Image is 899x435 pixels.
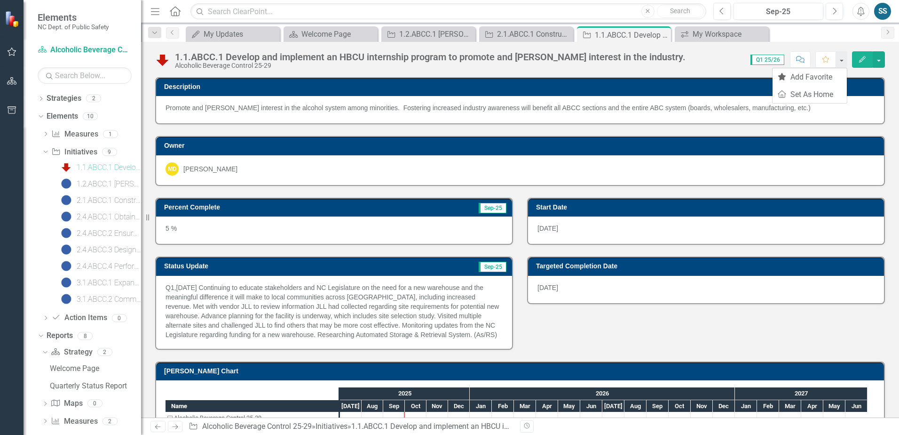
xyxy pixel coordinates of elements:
[801,400,823,412] div: Apr
[823,400,845,412] div: May
[156,217,512,244] div: 5 %
[164,83,879,90] h3: Description
[61,260,72,272] img: No Information
[713,400,735,412] div: Dec
[58,226,141,241] a: 2.4.ABCC.2 Ensure efficiencies in violation processing, modernizing rules, and other procedural c...
[77,180,141,188] div: 1.2.ABCC.1 [PERSON_NAME] a culture of career growth to attract and retain top talent and make the...
[773,86,847,103] a: Set As Home
[537,225,558,232] span: [DATE]
[426,400,448,412] div: Nov
[536,400,558,412] div: Apr
[50,364,141,373] div: Welcome Page
[779,400,801,412] div: Mar
[51,347,92,358] a: Strategy
[38,23,109,31] small: NC Dept. of Public Safety
[595,29,669,41] div: 1.1.ABCC.1 Develop and implement an HBCU internship program to promote and [PERSON_NAME] interest...
[58,258,141,274] a: 2.4.ABCC.4 Perform a comprehensive organizational review to optimize effectiveness and ensure goo...
[50,382,141,390] div: Quarterly Status Report
[83,113,98,121] div: 10
[103,130,118,138] div: 1
[58,291,141,306] a: 3.1.ABCC.2 Communicate recurring changes in ABC laws, rules, and responsibilities to ensure ABCC ...
[286,28,375,40] a: Welcome Page
[164,142,879,149] h3: Owner
[166,412,339,424] div: Task: Alcoholic Beverage Control 25-29 Start date: 2025-07-01 End date: 2025-07-02
[38,12,109,23] span: Elements
[166,162,179,176] div: MD
[757,400,779,412] div: Feb
[61,277,72,288] img: No Information
[58,242,141,257] a: 2.4.ABCC.3 Design a state-of-the-art pricing system and create a supplier scorecard (SC) to bette...
[399,28,473,40] div: 1.2.ABCC.1 [PERSON_NAME] a culture of career growth to attract and retain top talent and make the...
[97,348,112,356] div: 2
[737,6,820,17] div: Sep-25
[61,244,72,255] img: No Information
[155,52,170,67] img: Below Plan
[315,422,347,431] a: Initiatives
[102,148,117,156] div: 9
[735,400,757,412] div: Jan
[340,400,362,412] div: Jul
[166,400,339,412] div: Name
[77,246,141,254] div: 2.4.ABCC.3 Design a state-of-the-art pricing system and create a supplier scorecard (SC) to bette...
[183,164,237,174] div: [PERSON_NAME]
[624,400,647,412] div: Aug
[558,400,580,412] div: May
[164,368,879,375] h3: [PERSON_NAME] Chart
[77,196,141,205] div: 2.1.ABCC.1 Construct a modernized warehouse to meet growing volume needs and to improve fill rate...
[166,103,875,113] p: Promote and [PERSON_NAME] interest in the alcohol system among minorities. Fostering increased in...
[51,129,98,140] a: Measures
[51,313,107,323] a: Action Items
[693,28,766,40] div: My Workspace
[470,387,735,400] div: 2026
[4,10,21,27] img: ClearPoint Strategy
[38,67,132,84] input: Search Below...
[77,213,141,221] div: 2.4.ABCC.1 Obtain new database to replace CODA and modernize ABCC databases to better serve clien...
[38,45,132,56] a: Alcoholic Beverage Control 25-29
[874,3,891,20] button: SS
[61,293,72,305] img: No Information
[479,262,506,272] span: Sep-25
[51,147,97,158] a: Initiatives
[61,194,72,206] img: No Information
[670,7,690,15] span: Search
[47,93,81,104] a: Strategies
[58,176,141,191] a: 1.2.ABCC.1 [PERSON_NAME] a culture of career growth to attract and retain top talent and make the...
[166,412,339,424] div: Alcoholic Beverage Control 25-29
[78,332,93,340] div: 8
[164,263,372,270] h3: Status Update
[340,387,470,400] div: 2025
[202,422,312,431] a: Alcoholic Beverage Control 25-29
[470,400,492,412] div: Jan
[351,422,753,431] div: 1.1.ABCC.1 Develop and implement an HBCU internship program to promote and [PERSON_NAME] interest...
[77,262,141,271] div: 2.4.ABCC.4 Perform a comprehensive organizational review to optimize effectiveness and ensure goo...
[301,28,375,40] div: Welcome Page
[174,412,261,424] div: Alcoholic Beverage Control 25-29
[61,227,72,239] img: No Information
[112,314,127,322] div: 0
[190,3,706,20] input: Search ClearPoint...
[61,161,72,173] img: Below Plan
[204,28,277,40] div: My Updates
[497,28,571,40] div: 2.1.ABCC.1 Construct a modernized warehouse to meet growing volume needs and to improve fill rate...
[58,209,141,224] a: 2.4.ABCC.1 Obtain new database to replace CODA and modernize ABCC databases to better serve clien...
[47,379,141,394] a: Quarterly Status Report
[735,387,867,400] div: 2027
[164,204,391,211] h3: Percent Complete
[189,421,513,432] div: » »
[405,400,426,412] div: Oct
[492,400,514,412] div: Feb
[481,28,571,40] a: 2.1.ABCC.1 Construct a modernized warehouse to meet growing volume needs and to improve fill rate...
[733,3,823,20] button: Sep-25
[175,52,686,62] div: 1.1.ABCC.1 Develop and implement an HBCU internship program to promote and [PERSON_NAME] interest...
[845,400,867,412] div: Jun
[677,28,766,40] a: My Workspace
[58,160,141,175] a: 1.1.ABCC.1 Develop and implement an HBCU internship program to promote and [PERSON_NAME] interest...
[691,400,713,412] div: Nov
[384,28,473,40] a: 1.2.ABCC.1 [PERSON_NAME] a culture of career growth to attract and retain top talent and make the...
[537,284,558,291] span: [DATE]
[77,279,141,287] div: 3.1.ABCC.1 Expand the Responsible Alcohol Seller/Server Program (RASP) to implement changes to th...
[103,417,118,425] div: 2
[514,400,536,412] div: Mar
[383,400,405,412] div: Sep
